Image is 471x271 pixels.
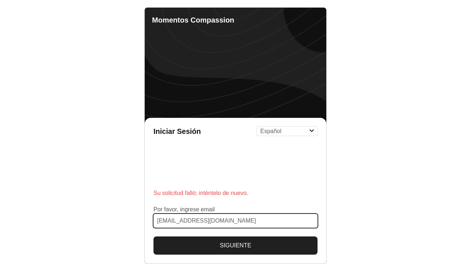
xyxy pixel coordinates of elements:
[153,207,215,212] label: Por favor, ingrese email
[152,16,234,24] b: Momentos Compassion
[153,236,318,255] button: Siguiente
[257,127,318,136] select: Language
[153,184,318,202] div: Su solicitud falló; inténtelo de nuevo.
[153,127,201,135] h1: Iniciar Sesión
[153,214,318,228] input: Por favor, ingrese email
